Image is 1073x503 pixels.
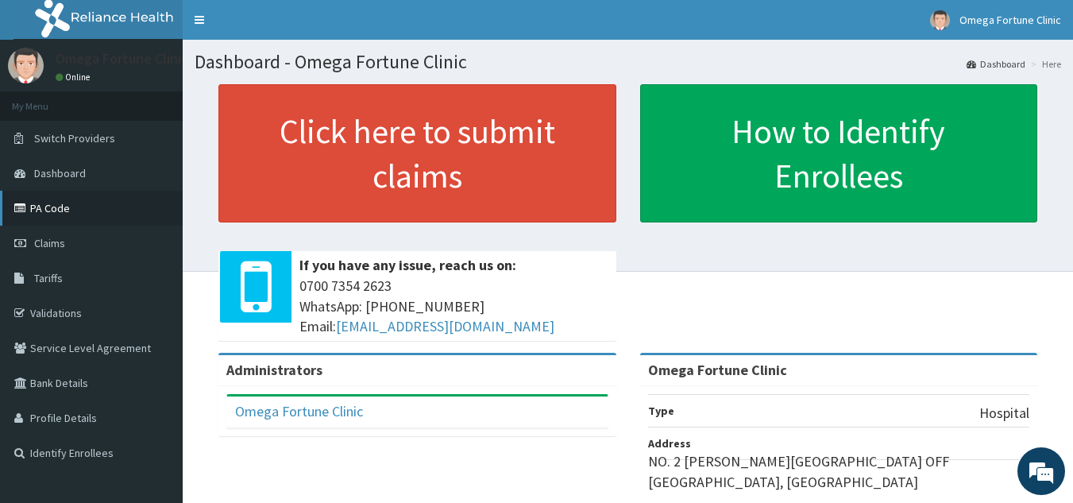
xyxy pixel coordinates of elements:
span: 0700 7354 2623 WhatsApp: [PHONE_NUMBER] Email: [299,276,608,337]
p: Hospital [979,403,1029,424]
a: How to Identify Enrollees [640,84,1038,222]
b: If you have any issue, reach us on: [299,256,516,274]
img: d_794563401_company_1708531726252_794563401 [29,79,64,119]
span: Switch Providers [34,131,115,145]
a: [EMAIL_ADDRESS][DOMAIN_NAME] [336,317,554,335]
a: Dashboard [967,57,1025,71]
b: Address [648,436,691,451]
span: Claims [34,236,65,250]
b: Type [648,404,674,418]
span: We're online! [92,150,219,311]
div: Minimize live chat window [261,8,299,46]
textarea: Type your message and hit 'Enter' [8,335,303,390]
h1: Dashboard - Omega Fortune Clinic [195,52,1061,72]
img: User Image [8,48,44,83]
img: User Image [930,10,950,30]
a: Online [56,72,94,83]
strong: Omega Fortune Clinic [648,361,787,379]
li: Here [1027,57,1061,71]
a: Click here to submit claims [218,84,616,222]
p: NO. 2 [PERSON_NAME][GEOGRAPHIC_DATA] OFF [GEOGRAPHIC_DATA], [GEOGRAPHIC_DATA] [648,451,1030,492]
span: Dashboard [34,166,86,180]
b: Administrators [226,361,322,379]
span: Tariffs [34,271,63,285]
a: Omega Fortune Clinic [235,402,363,420]
p: Omega Fortune Clinic [56,52,188,66]
span: Omega Fortune Clinic [959,13,1061,27]
div: Chat with us now [83,89,267,110]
